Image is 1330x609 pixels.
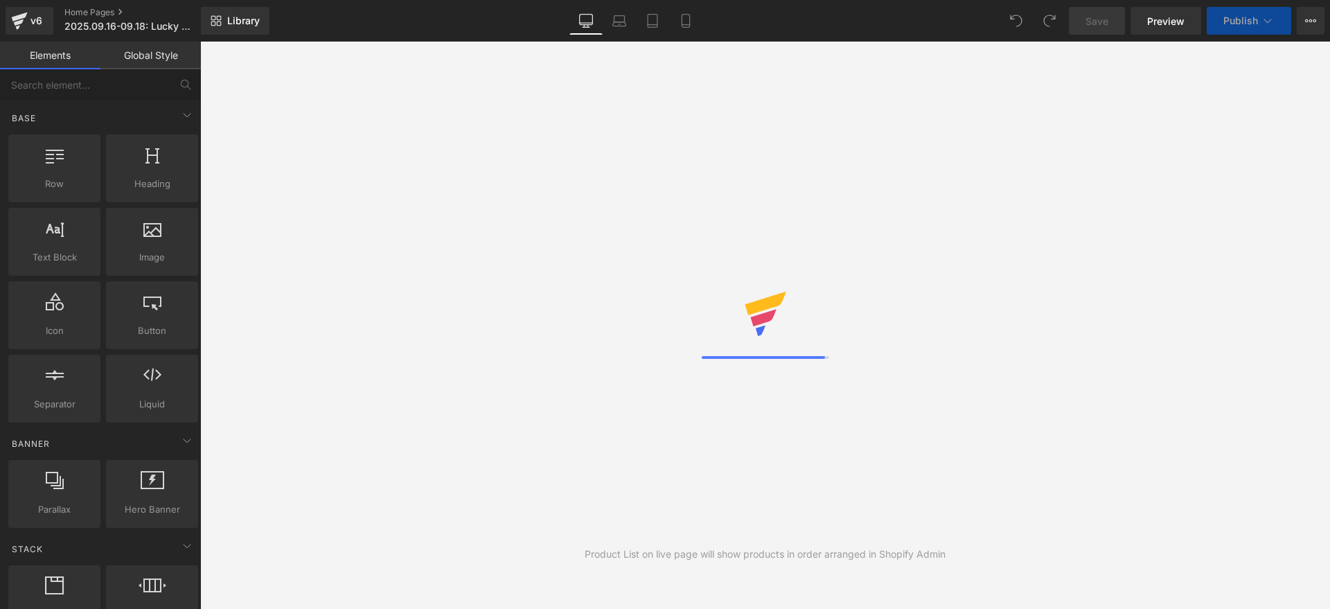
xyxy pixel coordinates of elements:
span: Separator [12,397,96,412]
a: Preview [1130,7,1201,35]
span: Hero Banner [110,502,194,517]
a: Mobile [669,7,702,35]
button: Redo [1036,7,1063,35]
a: v6 [6,7,53,35]
span: Heading [110,177,194,191]
span: Liquid [110,397,194,412]
a: Tablet [636,7,669,35]
span: 2025.09.16-09.18: Lucky Order Super Sale [64,21,197,32]
a: New Library [201,7,269,35]
div: v6 [28,12,45,30]
span: Image [110,250,194,265]
span: Icon [12,324,96,338]
a: Laptop [603,7,636,35]
span: Stack [10,542,44,556]
span: Preview [1147,14,1185,28]
a: Desktop [569,7,603,35]
span: Row [12,177,96,191]
a: Home Pages [64,7,224,18]
span: Library [227,15,260,27]
button: More [1297,7,1324,35]
span: Button [110,324,194,338]
span: Base [10,112,37,125]
span: Banner [10,437,51,450]
a: Global Style [100,42,201,69]
button: Undo [1002,7,1030,35]
button: Publish [1207,7,1291,35]
span: Parallax [12,502,96,517]
span: Text Block [12,250,96,265]
span: Save [1085,14,1108,28]
div: Product List on live page will show products in order arranged in Shopify Admin [585,547,946,562]
span: Publish [1223,15,1258,26]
